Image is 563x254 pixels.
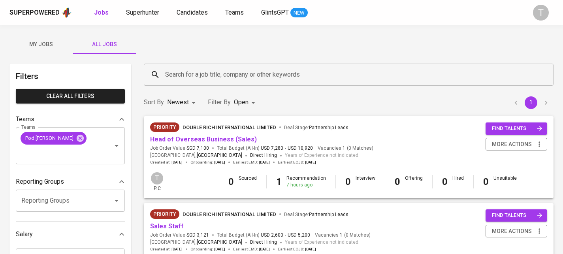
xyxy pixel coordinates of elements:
[492,211,542,220] span: find talents
[284,212,348,217] span: Deal Stage :
[126,9,159,16] span: Superhunter
[234,95,258,110] div: Open
[150,135,257,143] a: Head of Overseas Business (Sales)
[197,239,242,246] span: [GEOGRAPHIC_DATA]
[290,9,308,17] span: NEW
[150,246,183,252] span: Created at :
[285,152,360,160] span: Years of Experience not indicated.
[356,175,375,188] div: Interview
[525,96,537,109] button: page 1
[278,246,316,252] span: Earliest ECJD :
[171,160,183,165] span: [DATE]
[16,89,125,103] button: Clear All filters
[16,111,125,127] div: Teams
[250,239,277,245] span: Direct Hiring
[214,160,225,165] span: [DATE]
[309,125,348,130] span: Partnership Leads
[16,177,64,186] p: Reporting Groups
[239,175,257,188] div: Sourced
[150,122,179,132] div: New Job received from Demand Team
[483,176,489,187] b: 0
[225,8,245,18] a: Teams
[261,232,283,239] span: USD 2,600
[239,182,257,188] div: -
[288,232,310,239] span: USD 5,200
[197,152,242,160] span: [GEOGRAPHIC_DATA]
[177,9,208,16] span: Candidates
[261,9,289,16] span: GlintsGPT
[493,175,517,188] div: Unsuitable
[150,171,164,192] div: pic
[284,125,348,130] span: Deal Stage :
[492,124,542,133] span: find talents
[144,98,164,107] p: Sort By
[9,7,72,19] a: Superpoweredapp logo
[233,160,270,165] span: Earliest EMD :
[486,225,547,238] button: more actions
[261,8,308,18] a: GlintsGPT NEW
[190,246,225,252] span: Onboarding :
[208,98,231,107] p: Filter By
[22,91,119,101] span: Clear All filters
[111,195,122,206] button: Open
[16,115,34,124] p: Teams
[214,246,225,252] span: [DATE]
[150,210,179,218] span: Priority
[186,145,209,152] span: SGD 7,100
[259,246,270,252] span: [DATE]
[150,171,164,185] div: T
[234,98,249,106] span: Open
[186,232,209,239] span: SGD 3,121
[288,145,313,152] span: USD 10,920
[16,70,125,83] h6: Filters
[259,160,270,165] span: [DATE]
[452,175,464,188] div: Hired
[405,175,423,188] div: Offering
[285,145,286,152] span: -
[452,182,464,188] div: -
[305,160,316,165] span: [DATE]
[533,5,549,21] div: T
[183,211,276,217] span: Double Rich International Limited
[150,123,179,131] span: Priority
[508,96,554,109] nav: pagination navigation
[177,8,209,18] a: Candidates
[345,176,351,187] b: 0
[486,122,547,135] button: find talents
[286,175,326,188] div: Recommendation
[486,209,547,222] button: find talents
[276,176,282,187] b: 1
[217,145,313,152] span: Total Budget (All-In)
[190,160,225,165] span: Onboarding :
[318,145,373,152] span: Vacancies ( 0 Matches )
[233,246,270,252] span: Earliest EMD :
[150,222,184,230] a: Sales Staff
[341,145,345,152] span: 1
[183,124,276,130] span: Double Rich International Limited
[315,232,371,239] span: Vacancies ( 0 Matches )
[21,134,78,142] span: Pod [PERSON_NAME]
[150,152,242,160] span: [GEOGRAPHIC_DATA] ,
[167,98,189,107] p: Newest
[250,152,277,158] span: Direct Hiring
[150,232,209,239] span: Job Order Value
[61,7,72,19] img: app logo
[16,226,125,242] div: Salary
[94,8,110,18] a: Jobs
[150,209,179,219] div: New Job received from Demand Team
[16,174,125,190] div: Reporting Groups
[171,246,183,252] span: [DATE]
[150,239,242,246] span: [GEOGRAPHIC_DATA] ,
[493,182,517,188] div: -
[285,232,286,239] span: -
[150,145,209,152] span: Job Order Value
[16,230,33,239] p: Salary
[492,226,532,236] span: more actions
[225,9,244,16] span: Teams
[442,176,448,187] b: 0
[286,182,326,188] div: 7 hours ago
[167,95,198,110] div: Newest
[395,176,400,187] b: 0
[305,246,316,252] span: [DATE]
[111,140,122,151] button: Open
